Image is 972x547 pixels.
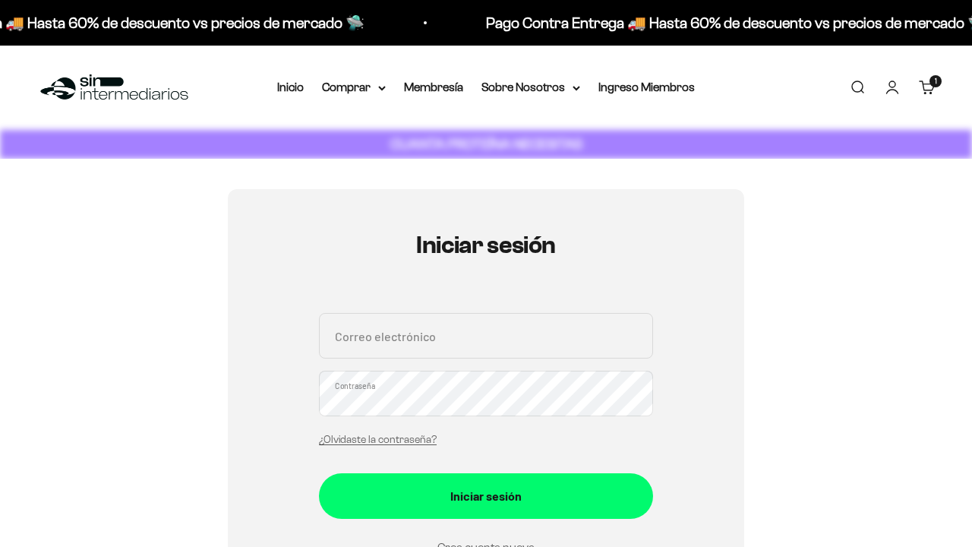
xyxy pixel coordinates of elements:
[390,136,582,152] strong: CUANTA PROTEÍNA NECESITAS
[481,77,580,97] summary: Sobre Nosotros
[319,434,437,445] a: ¿Olvidaste la contraseña?
[322,77,386,97] summary: Comprar
[349,486,623,506] div: Iniciar sesión
[935,77,937,85] span: 1
[277,81,304,93] a: Inicio
[319,232,653,258] h1: Iniciar sesión
[404,81,463,93] a: Membresía
[319,473,653,519] button: Iniciar sesión
[598,81,695,93] a: Ingreso Miembros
